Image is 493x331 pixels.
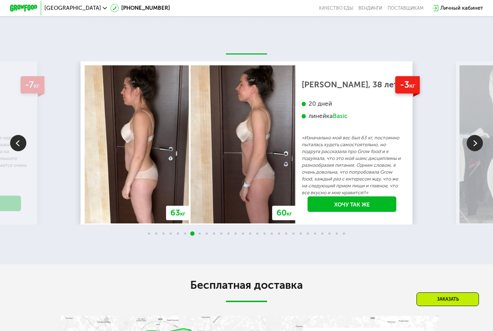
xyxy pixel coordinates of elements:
span: [GEOGRAPHIC_DATA] [44,5,101,11]
div: линейка [302,112,402,120]
div: Basic [333,112,348,120]
a: Вендинги [358,5,382,11]
div: -7 [21,76,44,93]
img: Slide left [10,135,26,151]
a: Хочу так же [307,196,397,212]
div: Заказать [416,292,479,306]
div: Личный кабинет [440,4,483,12]
a: [PHONE_NUMBER] [110,4,170,12]
div: 63 [166,206,190,220]
span: кг [409,82,415,90]
p: «Изначально мой вес был 63 кг, постоянно пыталась худеть самостоятельно, но подруга рассказала пр... [302,135,402,196]
span: кг [34,82,40,90]
div: поставщикам [388,5,423,11]
span: кг [180,210,185,217]
span: кг [287,210,292,217]
img: Slide right [467,135,483,151]
div: [PERSON_NAME], 38 лет [302,82,402,88]
div: 60 [272,206,296,220]
a: Качество еды [319,5,353,11]
h2: Бесплатная доставка [55,278,438,292]
div: -3 [395,76,420,93]
div: 20 дней [302,100,402,108]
